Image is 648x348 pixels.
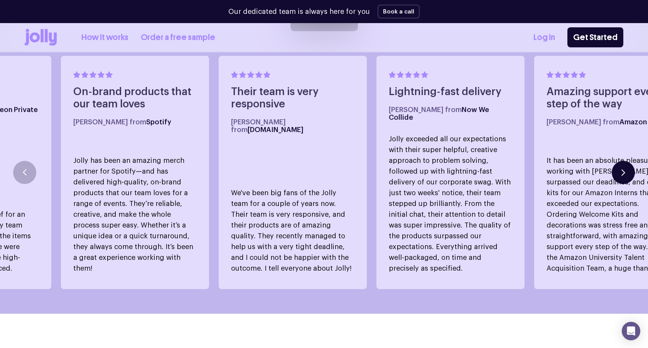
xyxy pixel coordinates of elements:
[231,86,354,110] h4: Their team is very responsive
[141,31,215,44] a: Order a free sample
[378,5,420,18] button: Book a call
[567,27,623,47] a: Get Started
[389,106,512,121] h5: [PERSON_NAME] from
[389,86,512,98] h4: Lightning-fast delivery
[533,31,555,44] a: Log In
[389,134,512,274] p: Jolly exceeded all our expectations with their super helpful, creative approach to problem solvin...
[389,106,489,121] span: Now We Collide
[146,119,171,125] span: Spotify
[81,31,128,44] a: How it works
[73,155,197,274] p: Jolly has been an amazing merch partner for Spotify—and has delivered high-quality, on-brand prod...
[231,118,354,134] h5: [PERSON_NAME] from
[73,118,197,126] h5: [PERSON_NAME] from
[622,322,640,340] div: Open Intercom Messenger
[248,126,304,133] span: [DOMAIN_NAME]
[619,119,647,125] span: Amazon
[231,187,354,274] p: We've been big fans of the Jolly team for a couple of years now. Their team is very responsive, a...
[73,86,197,110] h4: On-brand products that our team loves
[228,7,370,17] p: Our dedicated team is always here for you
